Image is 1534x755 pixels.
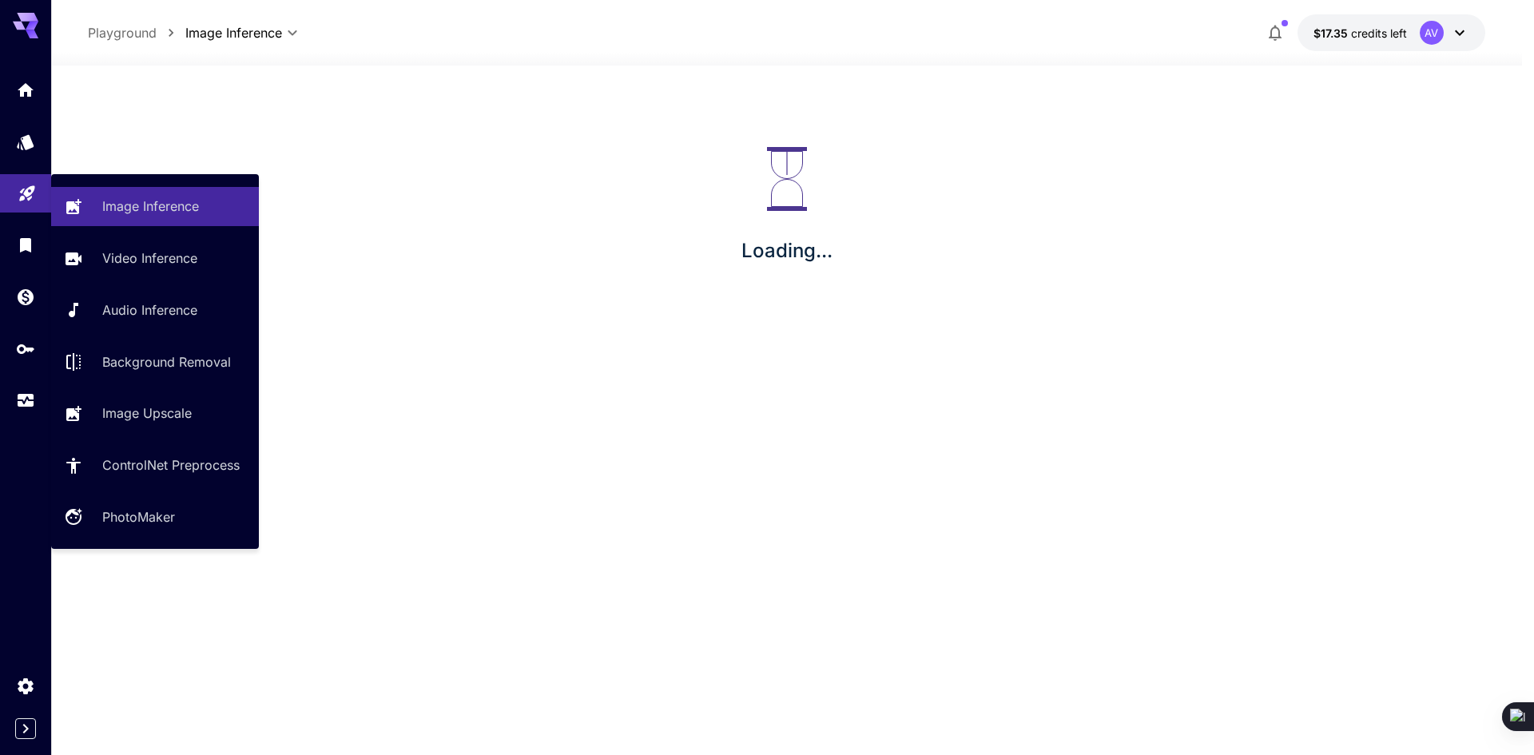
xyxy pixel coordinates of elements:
div: Playground [18,178,37,198]
p: ControlNet Preprocess [102,455,240,475]
div: $17.34613 [1313,25,1407,42]
button: Expand sidebar [15,718,36,739]
div: Settings [16,676,35,696]
div: API Keys [16,339,35,359]
span: credits left [1351,26,1407,40]
div: Library [16,235,35,255]
p: PhotoMaker [102,507,175,527]
div: Home [16,80,35,100]
p: Image Inference [102,197,199,216]
div: Usage [16,391,35,411]
a: PhotoMaker [51,498,259,537]
span: Image Inference [185,23,282,42]
p: Background Removal [102,352,231,372]
a: Image Upscale [51,394,259,433]
div: Models [16,132,35,152]
button: $17.34613 [1298,14,1485,51]
a: Background Removal [51,342,259,381]
p: Loading... [741,236,833,265]
a: Image Inference [51,187,259,226]
p: Audio Inference [102,300,197,320]
a: Audio Inference [51,291,259,330]
span: $17.35 [1313,26,1351,40]
p: Playground [88,23,157,42]
nav: breadcrumb [88,23,185,42]
a: ControlNet Preprocess [51,446,259,485]
div: AV [1420,21,1444,45]
p: Image Upscale [102,403,192,423]
div: Wallet [16,287,35,307]
p: Video Inference [102,248,197,268]
a: Video Inference [51,239,259,278]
